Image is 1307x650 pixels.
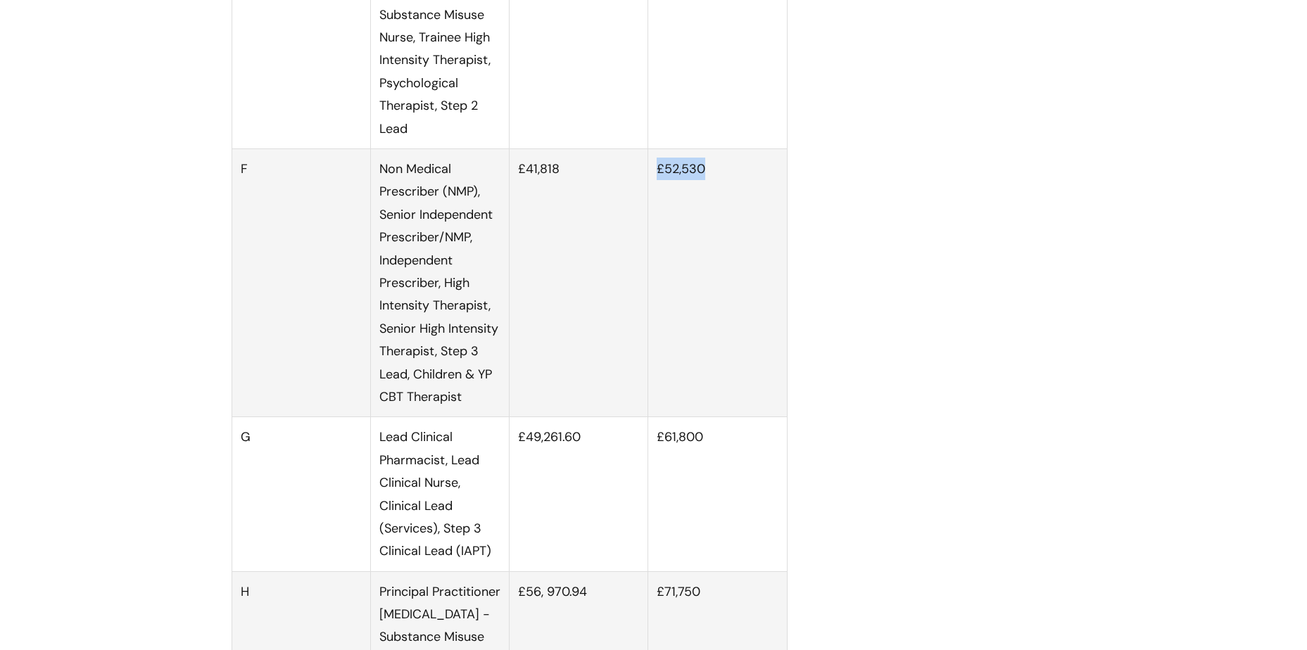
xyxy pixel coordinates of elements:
td: £52,530 [648,149,787,417]
td: £49,261.60 [510,417,648,571]
td: Non Medical Prescriber (NMP), Senior Independent Prescriber/NMP, Independent Prescriber, High Int... [370,149,509,417]
td: F [232,149,370,417]
td: Lead Clinical Pharmacist, Lead Clinical Nurse, Clinical Lead (Services), Step 3 Clinical Lead (IAPT) [370,417,509,571]
td: £41,818 [510,149,648,417]
td: £61,800 [648,417,787,571]
td: G [232,417,370,571]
